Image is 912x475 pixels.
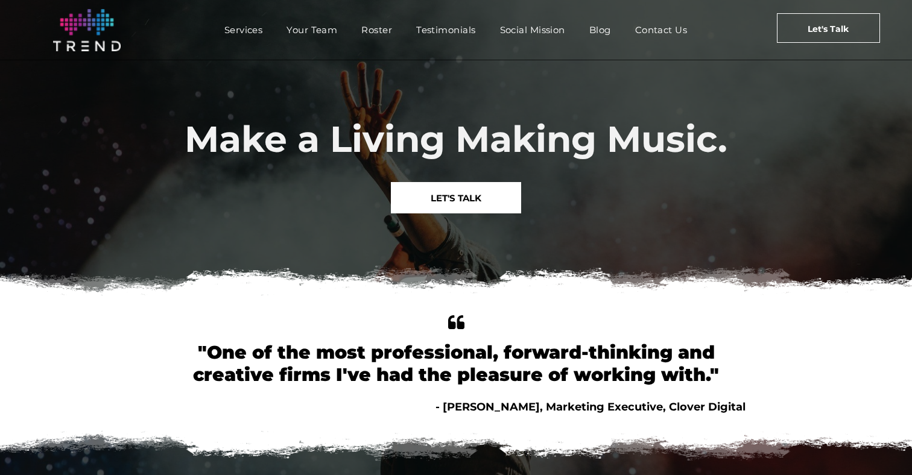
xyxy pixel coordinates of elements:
[185,117,727,161] span: Make a Living Making Music.
[349,21,404,39] a: Roster
[577,21,623,39] a: Blog
[391,182,521,213] a: LET'S TALK
[808,14,849,44] span: Let's Talk
[431,183,481,213] span: LET'S TALK
[777,13,880,43] a: Let's Talk
[193,341,719,386] font: "One of the most professional, forward-thinking and creative firms I've had the pleasure of worki...
[435,400,746,414] span: - [PERSON_NAME], Marketing Executive, Clover Digital
[488,21,577,39] a: Social Mission
[274,21,349,39] a: Your Team
[212,21,275,39] a: Services
[623,21,700,39] a: Contact Us
[404,21,487,39] a: Testimonials
[53,9,121,51] img: logo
